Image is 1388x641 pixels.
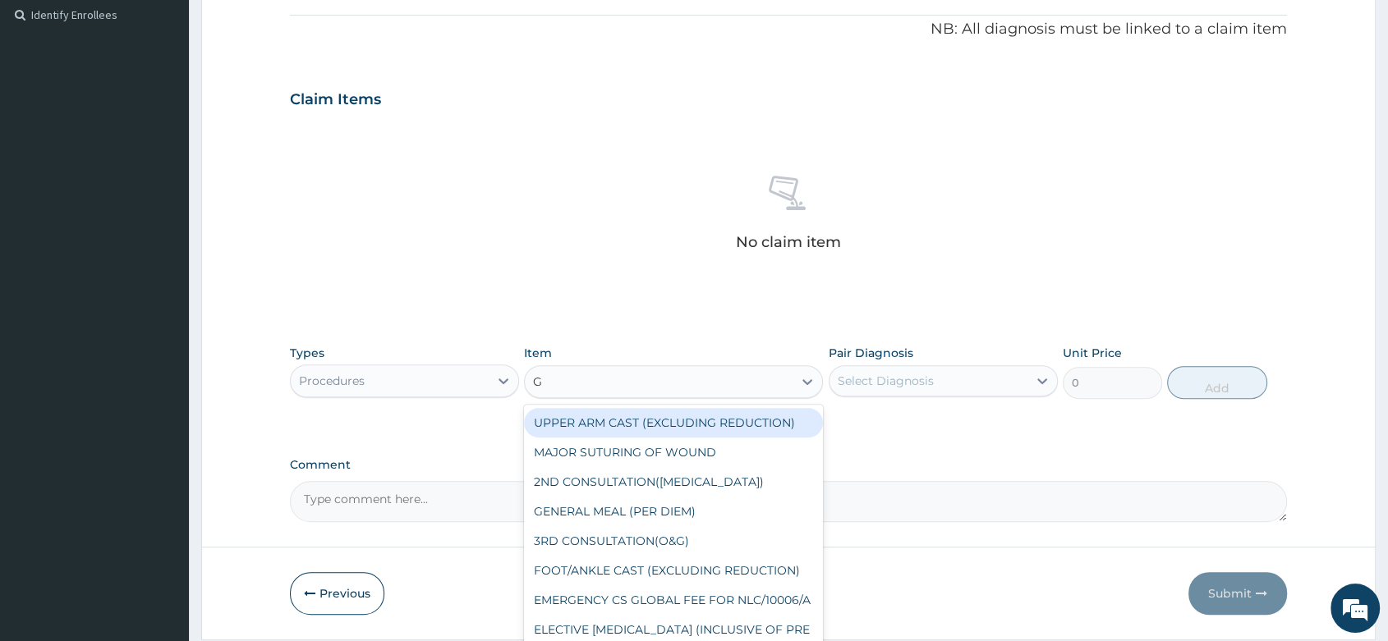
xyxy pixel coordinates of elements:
[524,408,823,437] div: UPPER ARM CAST (EXCLUDING REDUCTION)
[85,92,276,113] div: Chat with us now
[829,345,913,361] label: Pair Diagnosis
[838,373,934,389] div: Select Diagnosis
[290,572,384,615] button: Previous
[95,207,227,373] span: We're online!
[524,345,552,361] label: Item
[1188,572,1287,615] button: Submit
[524,497,823,526] div: GENERAL MEAL (PER DIEM)
[1063,345,1122,361] label: Unit Price
[269,8,309,48] div: Minimize live chat window
[290,346,324,360] label: Types
[524,437,823,467] div: MAJOR SUTURING OF WOUND
[290,91,381,109] h3: Claim Items
[30,82,67,123] img: d_794563401_company_1708531726252_794563401
[524,556,823,585] div: FOOT/ANKLE CAST (EXCLUDING REDUCTION)
[8,448,313,506] textarea: Type your message and hit 'Enter'
[290,458,1287,472] label: Comment
[524,585,823,615] div: EMERGENCY CS GLOBAL FEE FOR NLC/10006/A
[524,526,823,556] div: 3RD CONSULTATION(O&G)
[290,19,1287,40] p: NB: All diagnosis must be linked to a claim item
[736,234,841,250] p: No claim item
[299,373,365,389] div: Procedures
[1167,366,1266,399] button: Add
[524,467,823,497] div: 2ND CONSULTATION([MEDICAL_DATA])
